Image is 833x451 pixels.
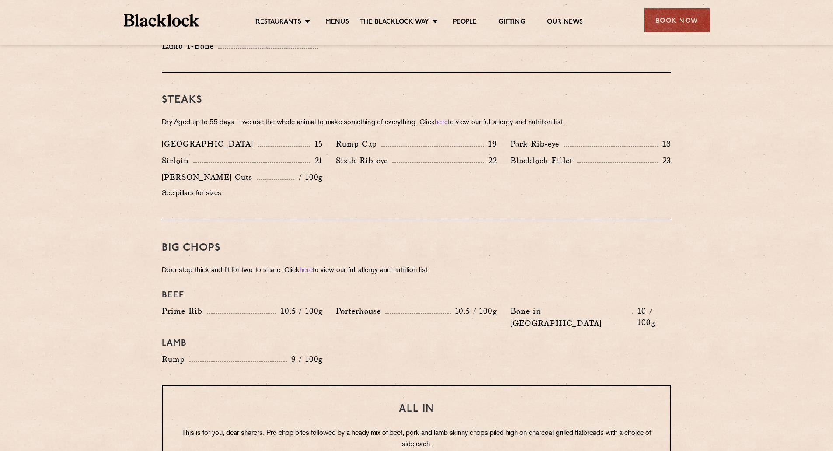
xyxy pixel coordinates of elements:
a: here [435,119,448,126]
a: People [453,18,477,28]
h4: Beef [162,290,671,301]
p: Rump [162,353,189,365]
a: Our News [547,18,583,28]
p: Blacklock Fillet [510,154,577,167]
p: Sixth Rib-eye [336,154,392,167]
p: Prime Rib [162,305,207,317]
p: Porterhouse [336,305,385,317]
a: Menus [325,18,349,28]
p: See pillars for sizes [162,188,323,200]
p: Pork Rib-eye [510,138,564,150]
a: The Blacklock Way [360,18,429,28]
p: [PERSON_NAME] Cuts [162,171,257,183]
h3: Steaks [162,94,671,106]
p: 19 [484,138,497,150]
h3: Big Chops [162,242,671,254]
h4: Lamb [162,338,671,349]
p: Door-stop-thick and fit for two-to-share. Click to view our full allergy and nutrition list. [162,265,671,277]
h3: All In [180,403,653,415]
p: 23 [658,155,671,166]
p: Bone in [GEOGRAPHIC_DATA] [510,305,633,329]
a: Restaurants [256,18,301,28]
p: 21 [310,155,323,166]
p: 18 [658,138,671,150]
p: 9 / 100g [287,353,323,365]
a: Gifting [498,18,525,28]
p: Dry Aged up to 55 days − we use the whole animal to make something of everything. Click to view o... [162,117,671,129]
p: 10.5 / 100g [451,305,497,317]
div: Book Now [644,8,710,32]
p: Rump Cap [336,138,381,150]
a: here [300,267,313,274]
p: / 100g [294,171,323,183]
p: 15 [310,138,323,150]
p: 10 / 100g [633,305,671,328]
p: 22 [484,155,497,166]
p: Sirloin [162,154,193,167]
p: [GEOGRAPHIC_DATA] [162,138,258,150]
p: This is for you, dear sharers. Pre-chop bites followed by a heady mix of beef, pork and lamb skin... [180,428,653,451]
p: Lamb T-Bone [162,40,218,52]
img: BL_Textured_Logo-footer-cropped.svg [124,14,199,27]
p: 10.5 / 100g [276,305,323,317]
